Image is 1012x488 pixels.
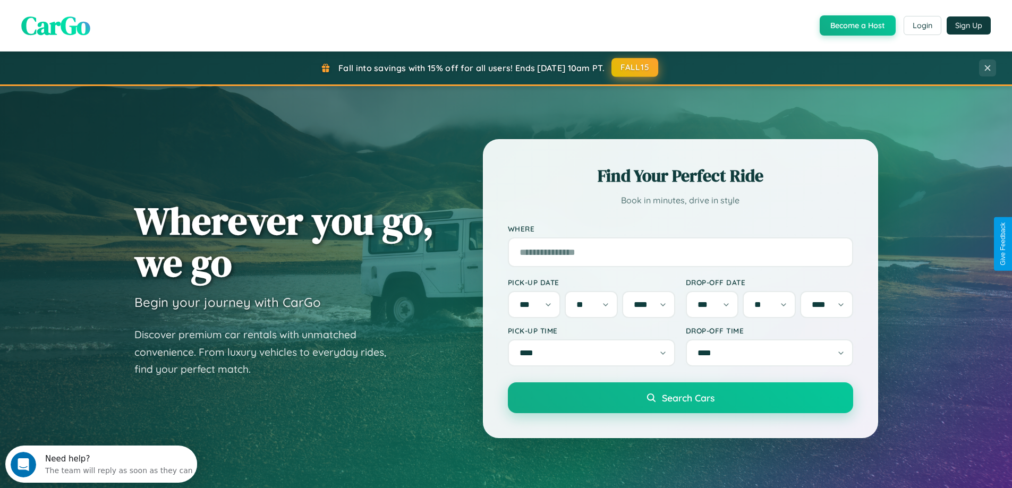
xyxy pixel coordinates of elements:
[662,392,715,404] span: Search Cars
[134,200,434,284] h1: Wherever you go, we go
[686,278,853,287] label: Drop-off Date
[338,63,605,73] span: Fall into savings with 15% off for all users! Ends [DATE] 10am PT.
[134,326,400,378] p: Discover premium car rentals with unmatched convenience. From luxury vehicles to everyday rides, ...
[611,58,658,77] button: FALL15
[947,16,991,35] button: Sign Up
[5,446,197,483] iframe: Intercom live chat discovery launcher
[999,222,1007,266] div: Give Feedback
[11,452,36,477] iframe: Intercom live chat
[508,224,853,233] label: Where
[508,278,675,287] label: Pick-up Date
[134,294,321,310] h3: Begin your journey with CarGo
[508,382,853,413] button: Search Cars
[40,9,188,18] div: Need help?
[904,16,941,35] button: Login
[508,193,853,208] p: Book in minutes, drive in style
[508,326,675,335] label: Pick-up Time
[40,18,188,29] div: The team will reply as soon as they can
[508,164,853,187] h2: Find Your Perfect Ride
[4,4,198,33] div: Open Intercom Messenger
[820,15,896,36] button: Become a Host
[686,326,853,335] label: Drop-off Time
[21,8,90,43] span: CarGo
